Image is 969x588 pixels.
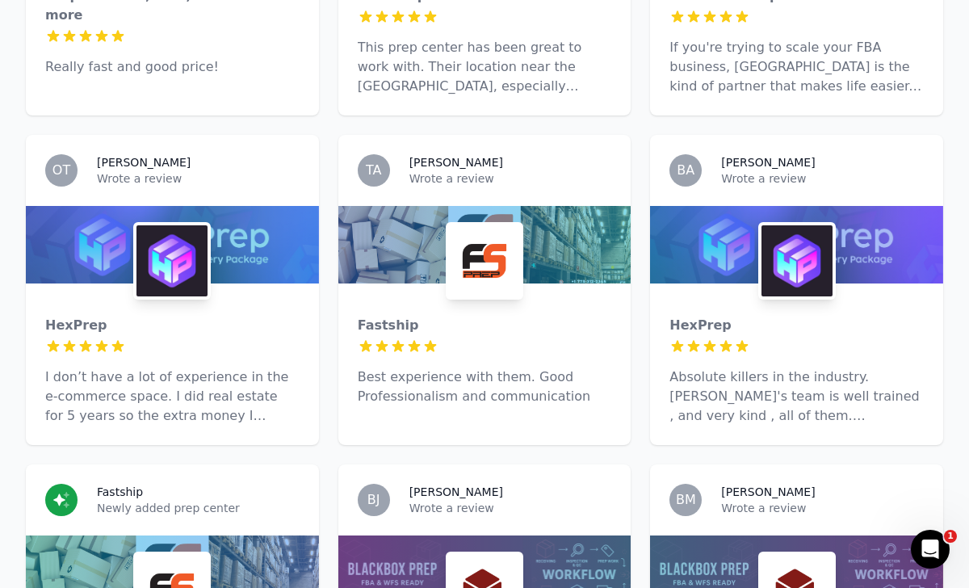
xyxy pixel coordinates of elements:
[669,38,924,96] p: If you're trying to scale your FBA business, [GEOGRAPHIC_DATA] is the kind of partner that makes ...
[33,273,271,290] div: What Are Workflows?
[721,170,924,187] p: Wrote a review
[97,170,300,187] p: Wrote a review
[136,225,208,296] img: HexPrep
[256,477,282,488] span: Help
[409,500,612,516] p: Wrote a review
[203,26,236,58] img: Profile image for Finn
[52,164,70,177] span: OT
[23,237,300,267] div: Our Core Three Strategies
[26,135,319,445] a: OT[PERSON_NAME]Wrote a reviewHexPrepHexPrepI don’t have a lot of experience in the e-commerce spa...
[33,350,271,384] div: Using the Uploads feature to make bulk changes
[234,26,266,58] img: Profile image for Casey
[911,530,950,569] iframe: Intercom live chat
[33,243,271,260] div: Our Core Three Strategies
[134,477,190,488] span: Messages
[677,164,694,177] span: BA
[721,484,815,500] h3: [PERSON_NAME]
[32,142,291,170] p: How can we help?
[358,38,612,96] p: This prep center has been great to work with. Their location near the [GEOGRAPHIC_DATA], especial...
[278,26,307,55] div: Close
[366,164,381,177] span: TA
[944,530,957,543] span: 1
[33,419,270,436] div: Send us a message
[23,296,300,343] div: Connecting Your Amazon Marketplace to Aura
[23,198,300,230] button: Search for help
[761,225,833,296] img: HexPrep
[97,154,191,170] h3: [PERSON_NAME]
[409,154,503,170] h3: [PERSON_NAME]
[358,367,612,406] p: Best experience with them. Good Professionalism and communication
[107,436,215,501] button: Messages
[33,206,131,223] span: Search for help
[669,316,924,335] div: HexPrep
[358,316,612,335] div: Fastship
[669,367,924,426] p: Absolute killers in the industry. [PERSON_NAME]'s team is well trained , and very kind , all of t...
[36,477,72,488] span: Home
[45,367,300,426] p: I don’t have a lot of experience in the e-commerce space. I did real estate for 5 years so the ex...
[45,316,300,335] div: HexPrep
[97,484,143,500] h3: Fastship
[367,493,380,506] span: BJ
[23,267,300,296] div: What Are Workflows?
[32,115,291,142] p: Hi, there. 👋
[721,500,924,516] p: Wrote a review
[409,484,503,500] h3: [PERSON_NAME]
[45,57,300,77] p: Really fast and good price!
[338,135,631,445] a: TA[PERSON_NAME]Wrote a reviewFastshipFastshipBest experience with them. Good Professionalism and ...
[409,170,612,187] p: Wrote a review
[16,405,307,467] div: Send us a message
[449,225,520,296] img: Fastship
[33,303,271,337] div: Connecting Your Amazon Marketplace to Aura
[97,500,300,516] p: Newly added prep center
[23,343,300,390] div: Using the Uploads feature to make bulk changes
[721,154,815,170] h3: [PERSON_NAME]
[32,31,156,57] img: logo
[650,135,943,445] a: BA[PERSON_NAME]Wrote a reviewHexPrepHexPrepAbsolute killers in the industry. [PERSON_NAME]'s team...
[676,493,696,506] span: BM
[216,436,323,501] button: Help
